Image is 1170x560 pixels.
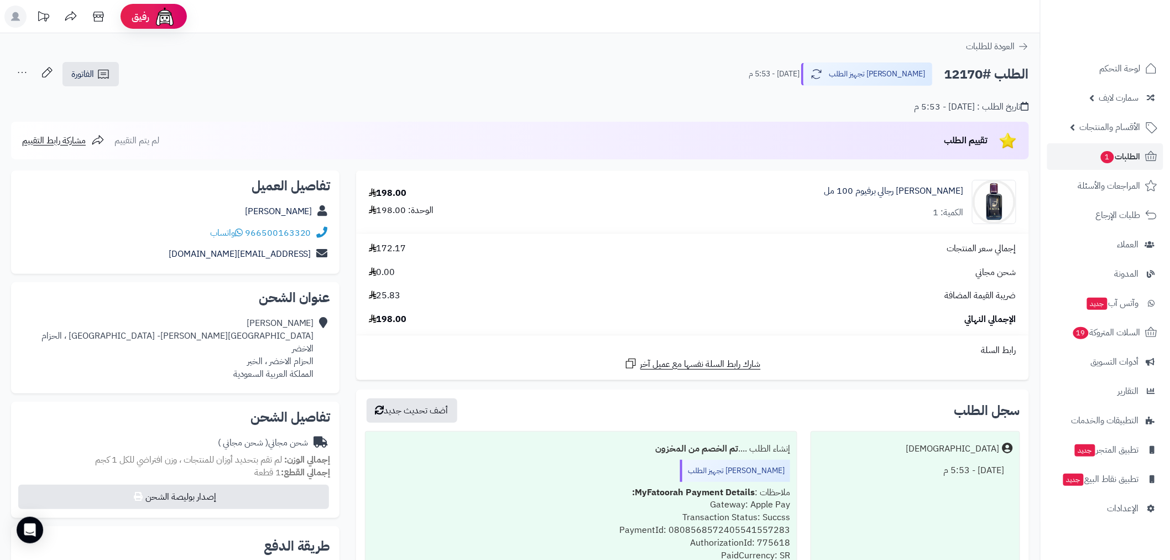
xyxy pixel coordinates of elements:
[284,453,331,466] strong: إجمالي الوزن:
[114,134,159,147] span: لم يتم التقييم
[947,242,1016,255] span: إجمالي سعر المنتجات
[361,344,1025,357] div: رابط السلة
[915,101,1029,113] div: تاريخ الطلب : [DATE] - 5:53 م
[1080,120,1141,135] span: الأقسام والمنتجات
[1072,413,1139,428] span: التطبيقات والخدمات
[367,398,457,423] button: أضف تحديث جديد
[20,411,331,424] h2: تفاصيل الشحن
[254,466,331,479] small: 1 قطعة
[369,204,434,217] div: الوحدة: 198.00
[95,453,282,466] span: لم تقم بتحديد أوزان للمنتجات ، وزن افتراضي للكل 1 كجم
[1047,143,1163,170] a: الطلبات1
[749,69,800,80] small: [DATE] - 5:53 م
[1047,495,1163,522] a: الإعدادات
[1047,466,1163,492] a: تطبيق نقاط البيعجديد
[1096,208,1141,223] span: طلبات الإرجاع
[1074,442,1139,458] span: تطبيق المتجر
[906,443,1000,455] div: [DEMOGRAPHIC_DATA]
[218,436,268,449] span: ( شحن مجاني )
[264,540,331,553] h2: طريقة الدفع
[973,180,1016,224] img: 1674459571-4diUwMLftHyiPDXdNx5eu8Z3dbiNjMJVdOi0IN5c-90x90.jpg
[954,404,1020,417] h3: سجل الطلب
[1099,90,1139,106] span: سمارت لايف
[281,466,331,479] strong: إجمالي القطع:
[369,266,395,279] span: 0.00
[1100,149,1141,164] span: الطلبات
[1091,354,1139,370] span: أدوات التسويق
[1075,444,1095,457] span: جديد
[1047,349,1163,375] a: أدوات التسويق
[18,485,329,509] button: إصدار بوليصة الشحن
[132,10,149,23] span: رفيق
[624,357,761,371] a: شارك رابط السلة نفسها مع عميل آخر
[965,313,1016,326] span: الإجمالي النهائي
[245,226,311,240] a: 966500163320
[154,6,176,28] img: ai-face.png
[1047,55,1163,82] a: لوحة التحكم
[1047,261,1163,287] a: المدونة
[1063,474,1084,486] span: جديد
[1047,319,1163,346] a: السلات المتروكة19
[967,40,1015,53] span: العودة للطلبات
[71,68,94,81] span: الفاتورة
[369,242,406,255] span: 172.17
[655,442,738,455] b: تم الخصم من المخزون
[1047,437,1163,463] a: تطبيق المتجرجديد
[1108,501,1139,516] span: الإعدادات
[1072,325,1141,340] span: السلات المتروكة
[210,226,243,240] a: واتساب
[1047,407,1163,434] a: التطبيقات والخدمات
[944,134,988,147] span: تقييم الطلب
[1117,237,1139,252] span: العملاء
[1073,327,1089,339] span: 19
[801,63,933,86] button: [PERSON_NAME] تجهيز الطلب
[824,185,964,198] a: [PERSON_NAME] رجالي برفيوم 100 مل
[1086,295,1139,311] span: وآتس آب
[17,517,43,543] div: Open Intercom Messenger
[369,313,407,326] span: 198.00
[29,6,57,30] a: تحديثات المنصة
[20,179,331,193] h2: تفاصيل العميل
[1047,173,1163,199] a: المراجعات والأسئلة
[1047,202,1163,229] a: طلبات الإرجاع
[1087,298,1108,310] span: جديد
[1100,61,1141,76] span: لوحة التحكم
[22,134,86,147] span: مشاركة رابط التقييم
[944,63,1029,86] h2: الطلب #12170
[1047,378,1163,405] a: التقارير
[62,62,119,86] a: الفاتورة
[1078,178,1141,194] span: المراجعات والأسئلة
[20,317,314,380] div: [PERSON_NAME] [GEOGRAPHIC_DATA][PERSON_NAME]- [GEOGRAPHIC_DATA] ، الحزام الاخضر الحزام الاخضر ، ا...
[372,438,790,460] div: إنشاء الطلب ....
[369,289,401,302] span: 25.83
[369,187,407,200] div: 198.00
[818,460,1013,481] div: [DATE] - 5:53 م
[22,134,105,147] a: مشاركة رابط التقييم
[169,247,311,261] a: [EMAIL_ADDRESS][DOMAIN_NAME]
[1101,151,1114,163] span: 1
[933,206,964,219] div: الكمية: 1
[1047,290,1163,317] a: وآتس آبجديد
[967,40,1029,53] a: العودة للطلبات
[1115,266,1139,282] span: المدونة
[945,289,1016,302] span: ضريبة القيمة المضافة
[1118,383,1139,399] span: التقارير
[640,358,761,371] span: شارك رابط السلة نفسها مع عميل آخر
[632,486,755,499] b: MyFatoorah Payment Details:
[1062,471,1139,487] span: تطبيق نقاط البيع
[20,291,331,304] h2: عنوان الشحن
[1047,231,1163,258] a: العملاء
[218,437,309,449] div: شحن مجاني
[680,460,790,482] div: [PERSON_NAME] تجهيز الطلب
[245,205,312,218] a: [PERSON_NAME]
[976,266,1016,279] span: شحن مجاني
